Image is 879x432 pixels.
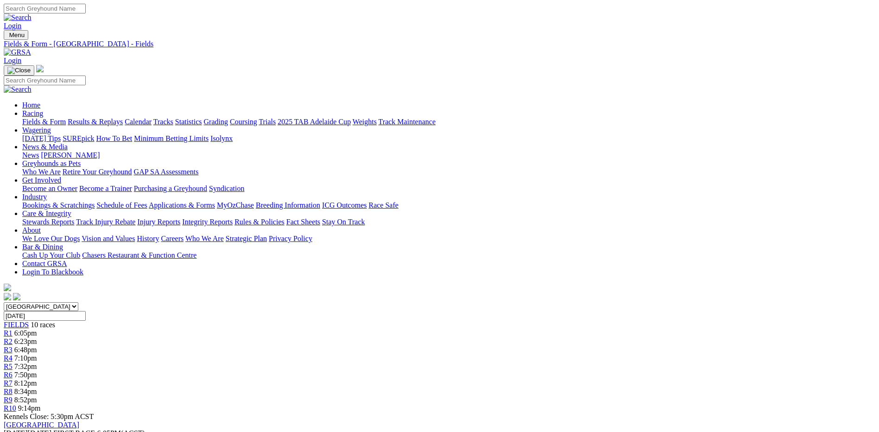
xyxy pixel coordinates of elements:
a: We Love Our Dogs [22,235,80,242]
a: R2 [4,337,13,345]
a: FIELDS [4,321,29,329]
a: Industry [22,193,47,201]
a: MyOzChase [217,201,254,209]
a: Get Involved [22,176,61,184]
div: News & Media [22,151,875,159]
span: Menu [9,32,25,38]
div: About [22,235,875,243]
a: Become a Trainer [79,184,132,192]
div: Racing [22,118,875,126]
a: Statistics [175,118,202,126]
a: Contact GRSA [22,260,67,267]
a: Greyhounds as Pets [22,159,81,167]
span: 6:48pm [14,346,37,354]
a: [GEOGRAPHIC_DATA] [4,421,79,429]
a: Tracks [153,118,173,126]
a: Login [4,57,21,64]
span: 7:32pm [14,362,37,370]
a: Wagering [22,126,51,134]
a: Who We Are [185,235,224,242]
span: 10 races [31,321,55,329]
span: 7:50pm [14,371,37,379]
div: Wagering [22,134,875,143]
span: R7 [4,379,13,387]
a: Strategic Plan [226,235,267,242]
a: Grading [204,118,228,126]
input: Search [4,4,86,13]
a: Login To Blackbook [22,268,83,276]
a: Injury Reports [137,218,180,226]
a: Track Injury Rebate [76,218,135,226]
a: News [22,151,39,159]
a: Coursing [230,118,257,126]
button: Toggle navigation [4,30,28,40]
a: 2025 TAB Adelaide Cup [278,118,351,126]
img: Search [4,13,32,22]
a: [DATE] Tips [22,134,61,142]
a: Rules & Policies [234,218,285,226]
a: Stewards Reports [22,218,74,226]
span: 9:14pm [18,404,41,412]
div: Care & Integrity [22,218,875,226]
a: Minimum Betting Limits [134,134,209,142]
a: R6 [4,371,13,379]
a: Care & Integrity [22,210,71,217]
a: News & Media [22,143,68,151]
a: Become an Owner [22,184,77,192]
a: Weights [353,118,377,126]
div: Industry [22,201,875,210]
a: About [22,226,41,234]
span: 7:10pm [14,354,37,362]
a: R9 [4,396,13,404]
a: Cash Up Your Club [22,251,80,259]
img: logo-grsa-white.png [4,284,11,291]
img: facebook.svg [4,293,11,300]
a: [PERSON_NAME] [41,151,100,159]
a: Fields & Form [22,118,66,126]
span: 8:34pm [14,388,37,395]
a: Calendar [125,118,152,126]
a: Schedule of Fees [96,201,147,209]
a: GAP SA Assessments [134,168,199,176]
a: Breeding Information [256,201,320,209]
img: twitter.svg [13,293,20,300]
input: Select date [4,311,86,321]
a: Trials [259,118,276,126]
a: R10 [4,404,16,412]
a: R8 [4,388,13,395]
a: R4 [4,354,13,362]
button: Toggle navigation [4,65,34,76]
span: Kennels Close: 5:30pm ACST [4,413,94,420]
div: Fields & Form - [GEOGRAPHIC_DATA] - Fields [4,40,875,48]
a: Isolynx [210,134,233,142]
a: R5 [4,362,13,370]
a: Privacy Policy [269,235,312,242]
a: Integrity Reports [182,218,233,226]
a: Vision and Values [82,235,135,242]
a: Results & Replays [68,118,123,126]
a: Applications & Forms [149,201,215,209]
img: logo-grsa-white.png [36,65,44,72]
a: Bar & Dining [22,243,63,251]
a: R1 [4,329,13,337]
span: 8:12pm [14,379,37,387]
a: Home [22,101,40,109]
a: SUREpick [63,134,94,142]
a: Stay On Track [322,218,365,226]
span: 6:05pm [14,329,37,337]
a: Retire Your Greyhound [63,168,132,176]
a: How To Bet [96,134,133,142]
a: Track Maintenance [379,118,436,126]
a: History [137,235,159,242]
img: GRSA [4,48,31,57]
a: Race Safe [368,201,398,209]
a: Chasers Restaurant & Function Centre [82,251,196,259]
span: R3 [4,346,13,354]
a: ICG Outcomes [322,201,367,209]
